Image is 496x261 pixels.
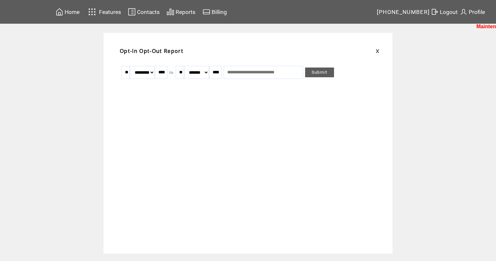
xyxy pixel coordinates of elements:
[202,7,228,17] a: Billing
[305,68,334,77] a: Submit
[460,8,467,16] img: profile.svg
[128,8,136,16] img: contacts.svg
[127,7,161,17] a: Contacts
[99,9,121,15] span: Features
[176,9,195,15] span: Reports
[431,8,439,16] img: exit.svg
[120,47,183,55] span: Opt-In Opt-Out Report
[85,6,122,18] a: Features
[86,6,98,17] img: features.svg
[166,7,196,17] a: Reports
[203,8,210,16] img: creidtcard.svg
[169,70,174,75] span: to
[167,8,174,16] img: chart.svg
[56,8,63,16] img: home.svg
[65,9,80,15] span: Home
[459,7,486,17] a: Profile
[430,7,459,17] a: Logout
[212,9,227,15] span: Billing
[55,7,81,17] a: Home
[440,9,458,15] span: Logout
[137,9,160,15] span: Contacts
[469,9,485,15] span: Profile
[377,9,430,15] span: [PHONE_NUMBER]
